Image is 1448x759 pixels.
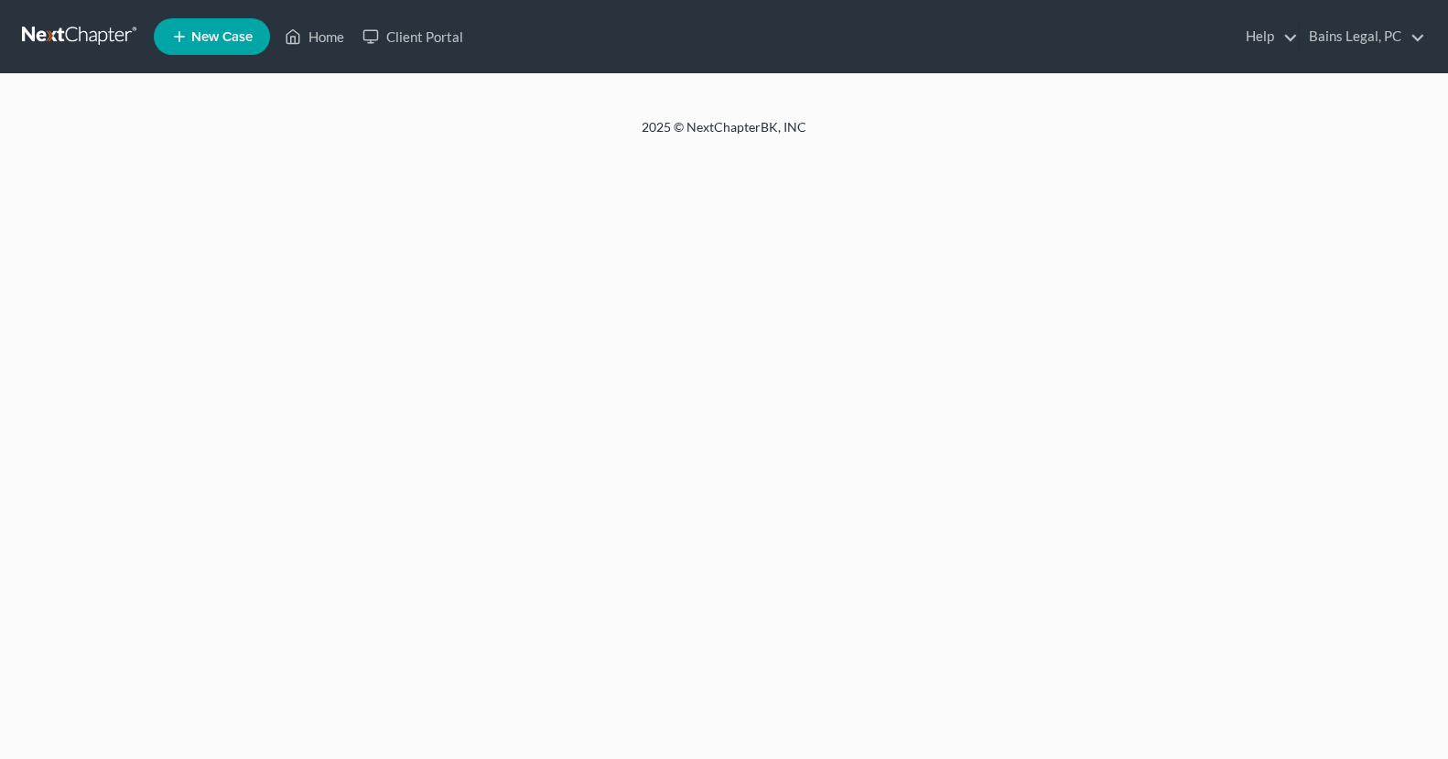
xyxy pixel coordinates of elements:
a: Bains Legal, PC [1300,20,1425,53]
a: Client Portal [353,20,472,53]
a: Home [276,20,353,53]
new-legal-case-button: New Case [154,18,270,55]
div: 2025 © NextChapterBK, INC [202,118,1246,151]
a: Help [1237,20,1298,53]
